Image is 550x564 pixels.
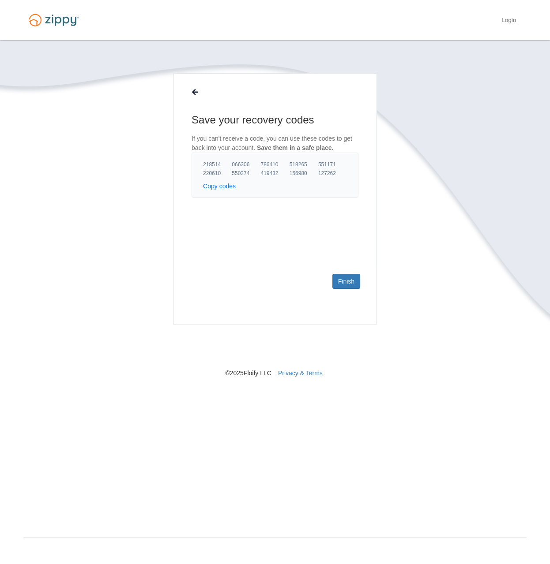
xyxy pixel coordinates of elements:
[23,325,527,377] nav: © 2025 Floify LLC
[290,161,318,168] span: 518265
[203,170,232,177] span: 220610
[232,161,260,168] span: 066306
[192,134,358,153] p: If you can't receive a code, you can use these codes to get back into your account.
[232,170,260,177] span: 550274
[23,10,84,30] img: Logo
[203,182,236,190] button: Copy codes
[501,17,516,26] a: Login
[203,161,232,168] span: 218514
[278,370,323,377] a: Privacy & Terms
[260,161,289,168] span: 786410
[318,170,347,177] span: 127262
[192,113,358,127] h1: Save your recovery codes
[260,170,289,177] span: 419432
[318,161,347,168] span: 551171
[257,144,334,151] span: Save them in a safe place.
[290,170,318,177] span: 156980
[332,274,360,289] a: Finish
